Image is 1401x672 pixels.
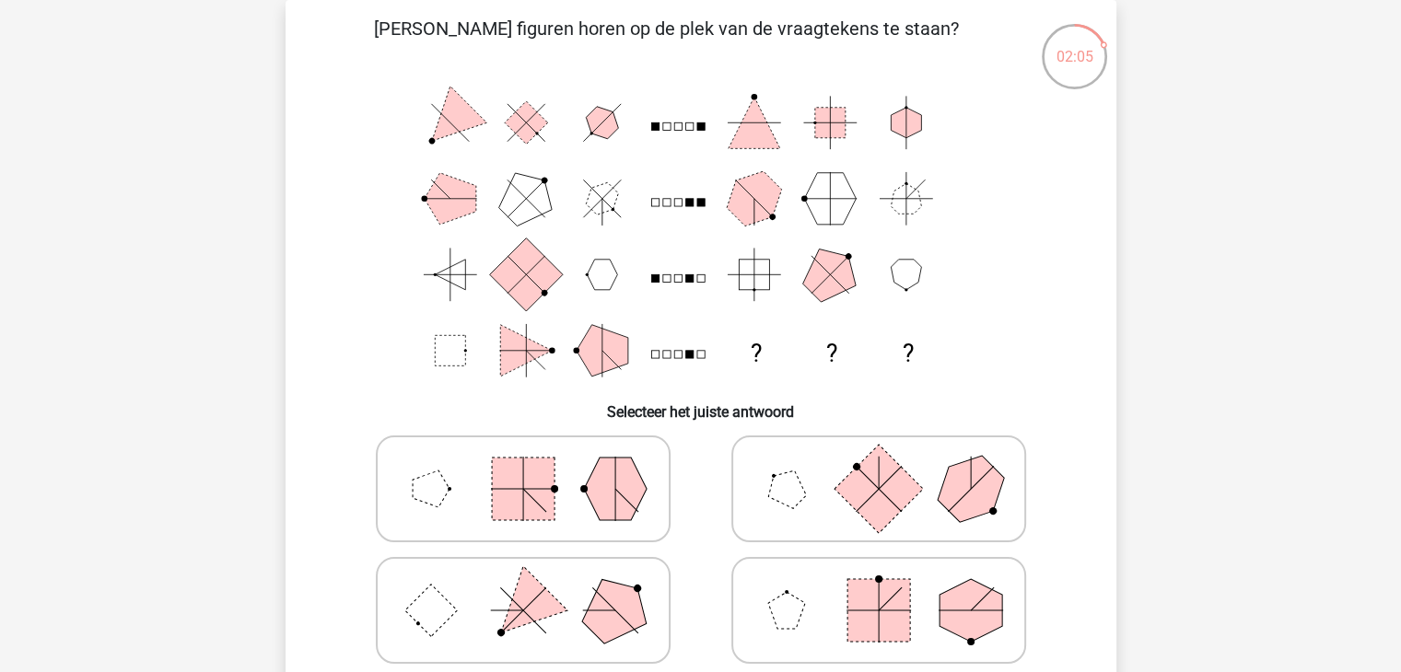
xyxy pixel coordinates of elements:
text: ? [826,340,837,367]
text: ? [902,340,913,367]
text: ? [750,340,761,367]
div: 02:05 [1040,22,1109,68]
p: [PERSON_NAME] figuren horen op de plek van de vraagtekens te staan? [315,15,1018,70]
h6: Selecteer het juiste antwoord [315,388,1087,421]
